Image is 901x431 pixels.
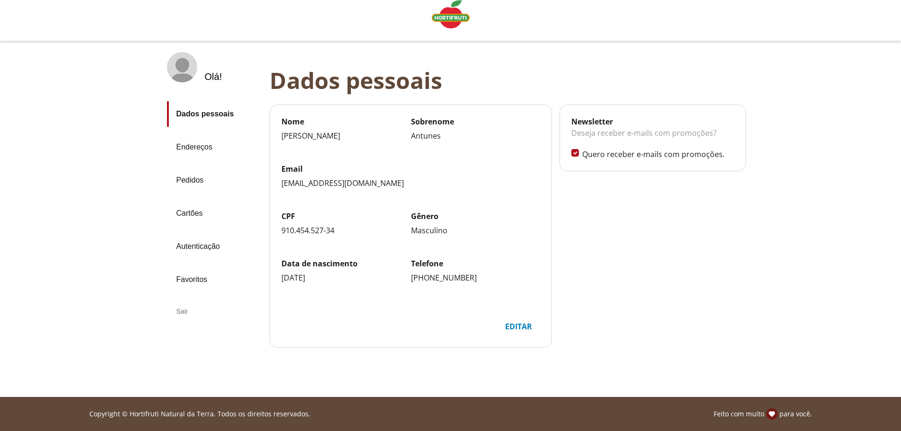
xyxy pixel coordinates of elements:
[167,101,262,127] a: Dados pessoais
[411,211,541,221] label: Gênero
[167,300,262,323] div: Sair
[714,408,812,420] p: Feito com muito para você.
[167,167,262,193] a: Pedidos
[167,201,262,226] a: Cartões
[281,273,411,283] div: [DATE]
[411,273,541,283] div: [PHONE_NUMBER]
[571,116,734,127] div: Newsletter
[411,131,541,141] div: Antunes
[89,409,310,419] p: Copyright © Hortifruti Natural da Terra. Todos os direitos reservados.
[167,234,262,259] a: Autenticação
[411,116,541,127] label: Sobrenome
[4,408,897,420] div: Linha de sessão
[281,116,411,127] label: Nome
[766,408,778,420] img: amor
[270,67,753,93] div: Dados pessoais
[571,127,734,149] div: Deseja receber e-mails com promoções?
[281,258,411,269] label: Data de nascimento
[582,149,734,159] label: Quero receber e-mails com promoções.
[167,134,262,160] a: Endereços
[281,211,411,221] label: CPF
[281,131,411,141] div: [PERSON_NAME]
[205,71,222,82] div: Olá !
[411,225,541,236] div: Masculino
[281,164,541,174] label: Email
[281,225,411,236] div: 910.454.527-34
[411,258,541,269] label: Telefone
[281,178,541,188] div: [EMAIL_ADDRESS][DOMAIN_NAME]
[498,317,540,335] div: Editar
[167,267,262,292] a: Favoritos
[497,317,540,336] button: Editar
